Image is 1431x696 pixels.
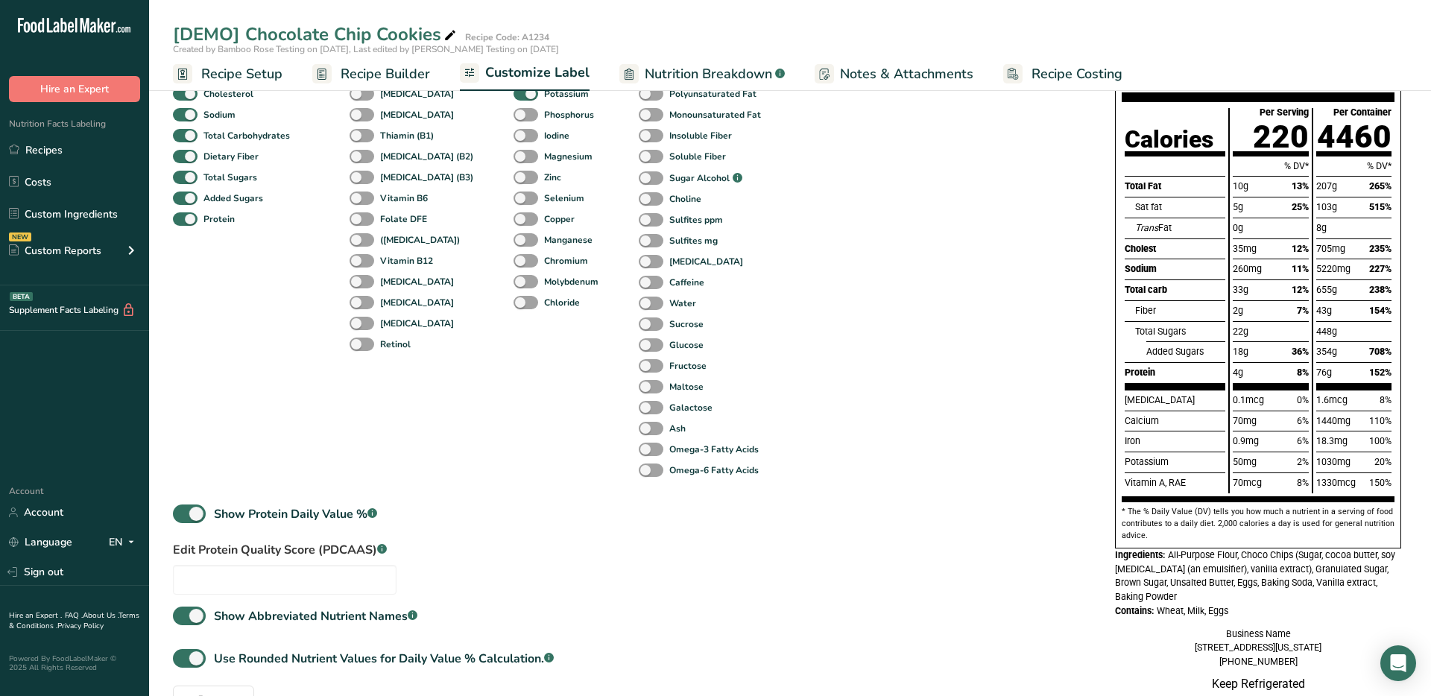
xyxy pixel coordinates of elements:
[1135,321,1225,342] div: Total Sugars
[669,464,759,477] b: Omega-6 Fatty Acids
[1115,549,1166,560] span: Ingredients:
[203,212,235,226] b: Protein
[544,129,569,142] b: Iodine
[1233,456,1257,467] span: 50mg
[203,129,290,142] b: Total Carbohydrates
[1122,506,1394,542] p: * The % Daily Value (DV) tells you how much a nutrient in a serving of food contributes to a dail...
[203,150,259,163] b: Dietary Fiber
[203,108,236,121] b: Sodium
[815,57,973,91] a: Notes & Attachments
[380,338,411,351] b: Retinol
[1316,415,1351,426] span: 1440mg
[1146,341,1225,362] div: Added Sugars
[1317,118,1391,155] span: 4460
[1380,394,1391,405] span: 8%
[380,129,434,142] b: Thiamin (B1)
[380,275,454,288] b: [MEDICAL_DATA]
[380,254,433,268] b: Vitamin B12
[1157,605,1228,616] span: Wheat, Milk, Eggs
[669,171,730,185] b: Sugar Alcohol
[1316,326,1337,337] span: 448g
[1316,305,1332,316] span: 43g
[1260,108,1309,118] div: Per Serving
[1135,197,1225,218] div: Sat fat
[1125,259,1225,279] div: Sodium
[1125,176,1225,197] div: Total Fat
[1292,180,1309,192] span: 13%
[1316,263,1351,274] span: 5220mg
[173,57,282,91] a: Recipe Setup
[9,232,31,241] div: NEW
[1316,222,1327,233] span: 8g
[669,359,707,373] b: Fructose
[1135,222,1158,233] i: Trans
[1233,367,1243,378] span: 4g
[214,650,554,668] div: Use Rounded Nutrient Values for Daily Value % Calculation.
[312,57,430,91] a: Recipe Builder
[1380,645,1416,681] div: Open Intercom Messenger
[1032,64,1122,84] span: Recipe Costing
[1369,263,1391,274] span: 227%
[83,610,119,621] a: About Us .
[1316,435,1348,446] span: 18.3mg
[9,654,140,672] div: Powered By FoodLabelMaker © 2025 All Rights Reserved
[1125,411,1225,431] div: Calcium
[1233,435,1259,446] span: 0.9mg
[1292,243,1309,254] span: 12%
[1369,435,1391,446] span: 100%
[1292,284,1309,295] span: 12%
[1115,549,1395,602] span: All-Purpose Flour, Choco Chips (Sugar, cocoa butter, soy [MEDICAL_DATA] (an emulsifier), vanilla ...
[840,64,973,84] span: Notes & Attachments
[1297,415,1309,426] span: 6%
[1297,456,1309,467] span: 2%
[380,87,454,101] b: [MEDICAL_DATA]
[9,529,72,555] a: Language
[544,233,593,247] b: Manganese
[1297,394,1309,405] span: 0%
[1233,326,1248,337] span: 22g
[1125,238,1225,259] div: Cholest
[1233,222,1243,233] span: 0g
[9,243,101,259] div: Custom Reports
[1125,390,1225,411] div: [MEDICAL_DATA]
[544,296,580,309] b: Chloride
[669,297,696,310] b: Water
[669,213,723,227] b: Sulfites ppm
[1233,243,1257,254] span: 35mg
[380,212,427,226] b: Folate DFE
[1316,367,1332,378] span: 76g
[1292,263,1309,274] span: 11%
[1233,305,1243,316] span: 2g
[109,534,140,551] div: EN
[1297,435,1309,446] span: 6%
[9,610,62,621] a: Hire an Expert .
[1233,346,1248,357] span: 18g
[669,192,701,206] b: Choline
[669,108,761,121] b: Monounsaturated Fat
[1003,57,1122,91] a: Recipe Costing
[1297,305,1309,316] span: 7%
[1135,300,1225,321] div: Fiber
[544,192,584,205] b: Selenium
[669,150,726,163] b: Soluble Fiber
[669,234,718,247] b: Sulfites mg
[173,21,459,48] div: [DEMO] Chocolate Chip Cookies
[1125,472,1225,493] div: Vitamin A, RAE
[1233,284,1248,295] span: 33g
[1374,456,1391,467] span: 20%
[465,31,549,44] div: Recipe Code: A1234
[203,87,253,101] b: Cholesterol
[1369,180,1391,192] span: 265%
[544,275,598,288] b: Molybdenum
[1369,477,1391,488] span: 150%
[1125,362,1225,383] div: Protein
[669,338,704,352] b: Glucose
[1297,477,1309,488] span: 8%
[9,76,140,102] button: Hire an Expert
[9,610,139,631] a: Terms & Conditions .
[1125,452,1225,472] div: Potassium
[1369,284,1391,295] span: 238%
[1233,156,1308,177] div: % DV*
[544,87,589,101] b: Potassium
[669,380,704,393] b: Maltose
